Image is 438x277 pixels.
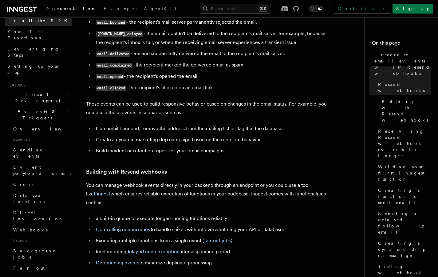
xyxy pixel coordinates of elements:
[45,6,96,11] span: Documentation
[5,106,72,123] button: Events & Triggers
[96,51,130,57] code: email.delivered
[13,210,64,221] span: Direct invocation
[11,190,72,207] a: Delayed functions
[378,81,431,94] span: Resend webhooks
[5,109,67,121] span: Events & Triggers
[11,162,72,179] a: Event payload format
[5,83,26,88] span: Features
[96,227,151,232] a: Controlling concurrency
[94,29,332,47] li: - the email couldn't be delivered to the recipient's mail server for example, because the recipie...
[378,164,431,182] span: Writing your first Inngest function
[376,208,431,238] a: Sending a delayed follow-up email
[5,89,72,106] button: Local Development
[309,5,324,12] button: Toggle dark mode
[372,39,431,49] h4: On this page
[13,193,45,204] span: Delayed functions
[94,72,332,81] li: - the recipient's opened the email.
[378,211,431,235] span: Sending a delayed follow-up email
[7,29,44,40] span: Your first Functions
[378,128,431,159] span: Receiving Resend webhook events in Inngest
[11,134,72,144] span: Essentials
[334,4,390,14] a: Contact sales
[376,185,431,208] a: Creating a function to send email
[86,181,332,207] p: You can manage webhook events directly in your backend through an endpoint or you could use a too...
[5,91,67,104] span: Local Development
[7,18,71,23] span: Install the SDK
[96,63,132,68] code: email.complained
[200,4,271,14] button: Search...⌘K
[94,259,332,267] li: to minimize duplicate processing.
[96,31,143,37] code: [DOMAIN_NAME]_delayed
[13,147,44,159] span: Sending events
[11,224,72,235] a: Webhooks
[378,187,431,206] span: Creating a function to send email
[13,182,34,187] span: Crons
[94,236,332,245] li: Executing multiple functions from a single event ( ).
[379,96,431,126] a: Building with Resend webhooks
[11,263,72,274] a: Fan out
[11,123,72,134] a: Overview
[11,207,72,224] a: Direct invocation
[94,247,332,256] li: Implementing after a specified period.
[7,46,59,58] span: Leveraging Steps
[13,126,77,131] span: Overview
[126,249,180,255] a: delayed code execution
[94,83,332,92] li: - the recipient's clicked on an email link.
[372,49,431,79] a: Integrate email events with Resend webhooks
[5,61,72,78] a: Setting up your app
[96,260,139,266] a: Debouncing events
[13,266,45,271] span: Fan out
[96,86,126,91] code: email.clicked
[5,15,72,26] a: Install the SDK
[376,238,431,261] a: Creating a dynamic drip campaign
[94,225,332,234] li: to handle spikes without overwhelming your API or database.
[94,18,332,27] li: - the recipient's mail server permanently rejected the email.
[374,52,431,76] span: Integrate email events with Resend webhooks
[104,6,136,11] span: Examples
[11,144,72,162] a: Sending events
[94,61,332,70] li: - the recipient marked the delivered email as spam.
[376,79,431,96] a: Resend webhooks
[96,20,126,25] code: email.bounced
[5,26,72,43] a: Your first Functions
[13,248,57,259] span: Background jobs
[86,167,167,176] a: Building with Resend webhooks
[140,2,180,17] a: AgentKit
[376,161,431,185] a: Writing your first Inngest function
[94,124,332,133] li: If an email bounced, remove the address from the mailing list or flag it in the database.
[144,6,176,11] span: AgentKit
[382,98,431,123] span: Building with Resend webhooks
[11,179,72,190] a: Crons
[94,135,332,144] li: Create a dynamic marketing drip campaign based on the recipient behavior.
[5,43,72,61] a: Leveraging Steps
[94,214,332,223] li: a built-in queue to execute longer-running functions reliably
[393,4,433,14] a: Sign Up
[376,126,431,161] a: Receiving Resend webhook events in Inngest
[86,100,332,117] p: These events can be used to build responsive behavior based on changes in the email status. For e...
[94,191,110,197] a: Inngest
[13,165,71,176] span: Event payload format
[100,2,140,17] a: Examples
[204,238,231,243] a: fan-out jobs
[94,147,332,155] li: Build incident or retention report for your email campaigns.
[259,6,267,12] kbd: ⌘K
[94,49,332,58] li: - Resend successfully delivered the email to the recipient's mail server.
[13,227,48,232] span: Webhooks
[96,74,124,79] code: email.opened
[42,2,100,17] a: Documentation
[378,240,431,259] span: Creating a dynamic drip campaign
[11,245,72,263] a: Background jobs
[7,64,60,75] span: Setting up your app
[11,235,72,245] span: Patterns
